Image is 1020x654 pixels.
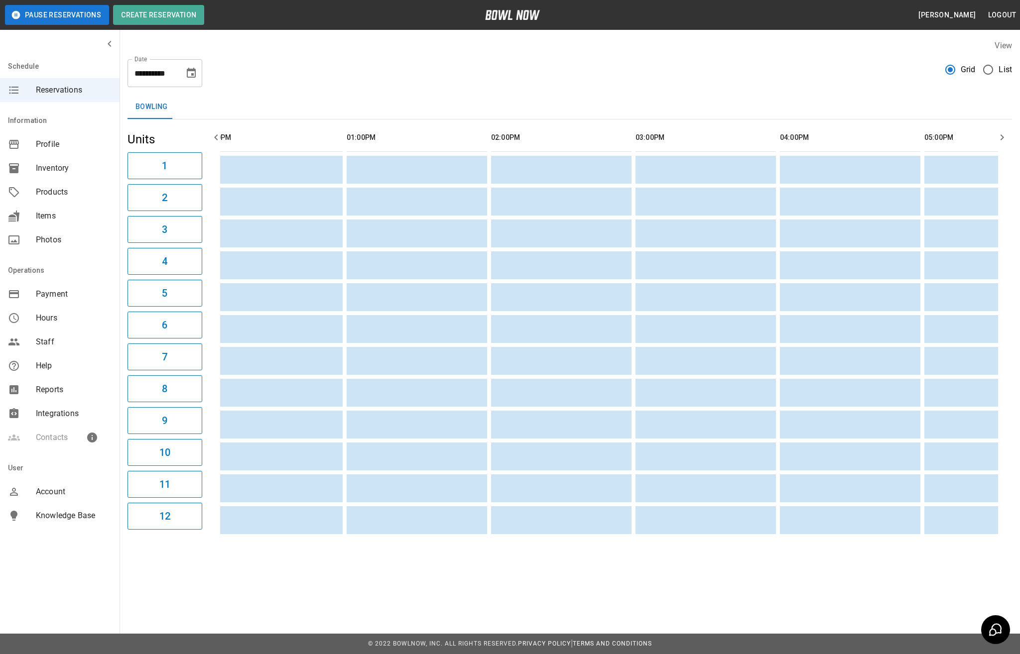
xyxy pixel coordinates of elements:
[36,336,112,348] span: Staff
[162,317,167,333] h6: 6
[162,413,167,429] h6: 9
[36,486,112,498] span: Account
[127,375,202,402] button: 8
[36,186,112,198] span: Products
[995,41,1012,50] label: View
[984,6,1020,24] button: Logout
[162,381,167,397] h6: 8
[36,510,112,522] span: Knowledge Base
[347,123,487,152] th: 01:00PM
[127,184,202,211] button: 2
[162,285,167,301] h6: 5
[113,5,204,25] button: Create Reservation
[159,444,170,460] h6: 10
[36,234,112,246] span: Photos
[961,64,976,76] span: Grid
[36,84,112,96] span: Reservations
[162,190,167,206] h6: 2
[636,123,776,152] th: 03:00PM
[5,5,109,25] button: Pause Reservations
[573,640,652,647] a: Terms and Conditions
[127,216,202,243] button: 3
[181,63,201,83] button: Choose date, selected date is Sep 7, 2025
[36,408,112,420] span: Integrations
[36,312,112,324] span: Hours
[127,95,1012,119] div: inventory tabs
[36,360,112,372] span: Help
[127,471,202,498] button: 11
[36,384,112,396] span: Reports
[127,407,202,434] button: 9
[127,343,202,370] button: 7
[162,349,167,365] h6: 7
[127,280,202,307] button: 5
[127,312,202,338] button: 6
[491,123,632,152] th: 02:00PM
[127,503,202,530] button: 12
[999,64,1012,76] span: List
[127,152,202,179] button: 1
[127,248,202,275] button: 4
[36,210,112,222] span: Items
[162,221,167,237] h6: 3
[36,162,112,174] span: Inventory
[127,131,202,147] h5: Units
[202,123,343,152] th: 12:00PM
[485,10,540,20] img: logo
[162,253,167,269] h6: 4
[518,640,571,647] a: Privacy Policy
[368,640,518,647] span: © 2022 BowlNow, Inc. All Rights Reserved.
[780,123,920,152] th: 04:00PM
[127,439,202,466] button: 10
[159,508,170,524] h6: 12
[914,6,980,24] button: [PERSON_NAME]
[127,95,176,119] button: Bowling
[36,138,112,150] span: Profile
[162,158,167,174] h6: 1
[36,288,112,300] span: Payment
[159,476,170,492] h6: 11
